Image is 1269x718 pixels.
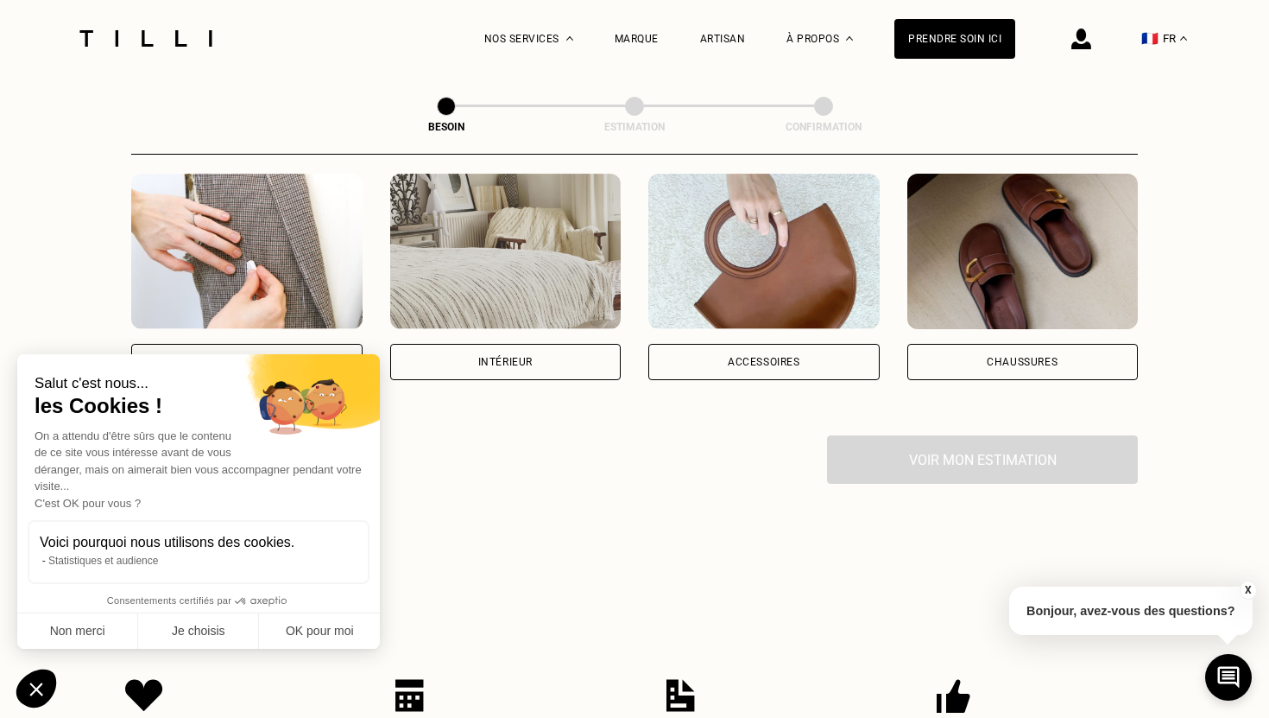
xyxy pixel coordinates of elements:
img: Menu déroulant à propos [846,36,853,41]
a: Marque [615,33,659,45]
img: Vêtements [131,174,363,329]
img: icône connexion [1071,29,1091,49]
img: Icon [937,679,970,714]
div: Intérieur [478,357,533,367]
a: Artisan [700,33,746,45]
div: Confirmation [737,121,910,133]
img: Icon [395,679,424,712]
div: Chaussures [987,357,1057,367]
img: menu déroulant [1180,36,1187,41]
div: Accessoires [728,357,800,367]
span: 🇫🇷 [1141,30,1159,47]
div: Estimation [548,121,721,133]
img: Icon [666,679,695,712]
button: X [1239,581,1256,600]
img: Logo du service de couturière Tilli [73,30,218,47]
img: Menu déroulant [566,36,573,41]
div: Besoin [360,121,533,133]
p: Bonjour, avez-vous des questions? [1009,587,1253,635]
img: Icon [125,679,163,712]
img: Accessoires [648,174,880,329]
a: Prendre soin ici [894,19,1015,59]
img: Chaussures [907,174,1139,329]
img: Intérieur [390,174,622,329]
